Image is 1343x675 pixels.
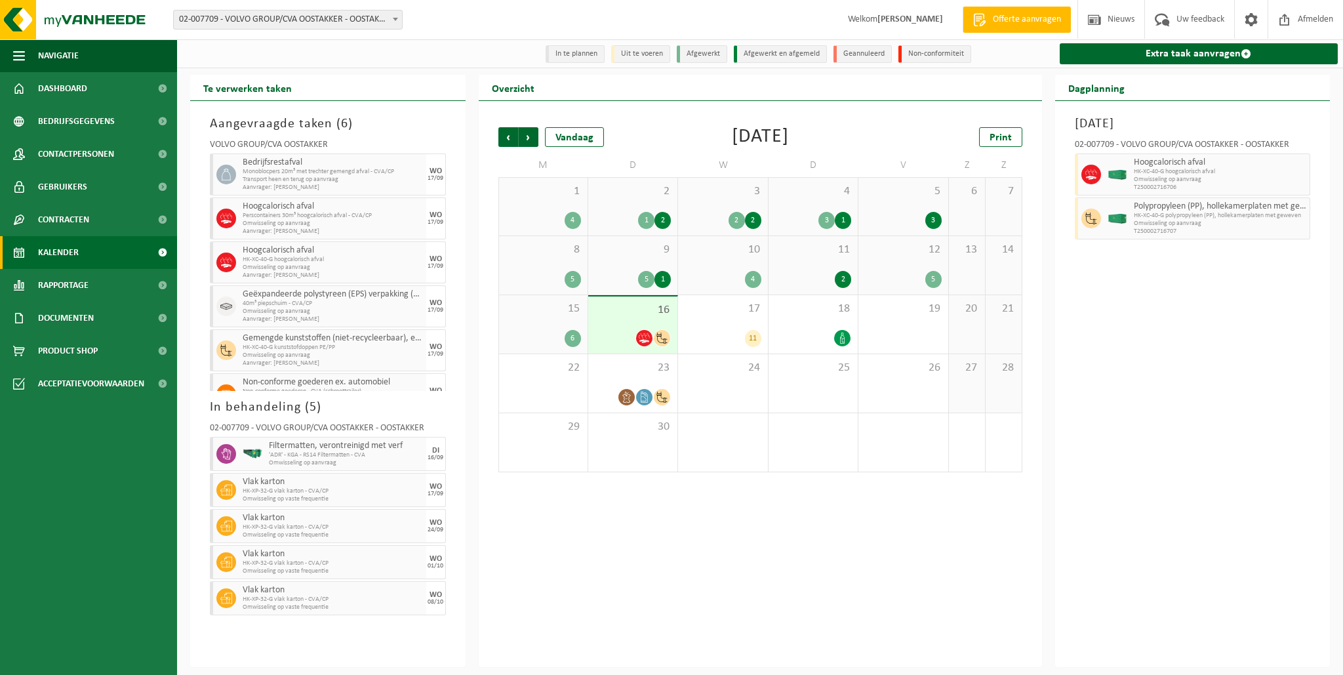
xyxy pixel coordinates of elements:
[955,302,978,316] span: 20
[428,307,443,314] div: 17/09
[769,153,858,177] td: D
[243,352,423,359] span: Omwisseling op aanvraag
[545,127,604,147] div: Vandaag
[990,133,1012,143] span: Print
[818,212,835,229] div: 3
[865,361,941,375] span: 26
[428,219,443,226] div: 17/09
[428,263,443,270] div: 17/09
[243,272,423,279] span: Aanvrager: [PERSON_NAME]
[38,269,89,302] span: Rapportage
[243,201,423,212] span: Hoogcalorisch afval
[243,359,423,367] span: Aanvrager: [PERSON_NAME]
[546,45,605,63] li: In te plannen
[519,127,538,147] span: Volgende
[611,45,670,63] li: Uit te voeren
[898,45,971,63] li: Non-conformiteit
[243,157,423,168] span: Bedrijfsrestafval
[677,45,727,63] li: Afgewerkt
[955,184,978,199] span: 6
[1134,157,1307,168] span: Hoogcalorisch afval
[243,256,423,264] span: HK-XC-40-G hoogcalorisch afval
[430,591,442,599] div: WO
[963,7,1071,33] a: Offerte aanvragen
[243,477,423,487] span: Vlak karton
[506,184,581,199] span: 1
[428,599,443,605] div: 08/10
[565,212,581,229] div: 4
[1134,176,1307,184] span: Omwisseling op aanvraag
[243,388,423,396] span: Non-conforme goederen - CVA (schroottrailer)
[243,344,423,352] span: HK-XC-40-G kunststofdoppen PE/PP
[341,117,348,131] span: 6
[310,401,317,414] span: 5
[877,14,943,24] strong: [PERSON_NAME]
[243,212,423,220] span: Perscontainers 30m³ hoogcalorisch afval - CVA/CP
[428,455,443,461] div: 16/09
[595,184,671,199] span: 2
[1134,184,1307,192] span: T250002716706
[1134,212,1307,220] span: HK-XC-40-G polypropyleen (PP), hollekamerplaten met geweven
[430,519,442,527] div: WO
[243,603,423,611] span: Omwisseling op vaste frequentie
[1055,75,1138,100] h2: Dagplanning
[1108,214,1127,224] img: HK-XC-40-GN-00
[38,72,87,105] span: Dashboard
[210,114,446,134] h3: Aangevraagde taken ( )
[595,243,671,257] span: 9
[1134,228,1307,235] span: T250002716707
[38,138,114,171] span: Contactpersonen
[430,387,442,395] div: WO
[1134,220,1307,228] span: Omwisseling op aanvraag
[685,184,761,199] span: 3
[506,361,581,375] span: 22
[430,483,442,491] div: WO
[38,236,79,269] span: Kalender
[38,39,79,72] span: Navigatie
[729,212,745,229] div: 2
[1134,168,1307,176] span: HK-XC-40-G hoogcalorisch afval
[243,585,423,596] span: Vlak karton
[565,271,581,288] div: 5
[595,303,671,317] span: 16
[990,13,1064,26] span: Offerte aanvragen
[243,549,423,560] span: Vlak karton
[775,302,851,316] span: 18
[745,212,761,229] div: 2
[506,302,581,316] span: 15
[243,220,423,228] span: Omwisseling op aanvraag
[992,361,1015,375] span: 28
[1060,43,1338,64] a: Extra taak aanvragen
[243,596,423,603] span: HK-XP-32-G vlak karton - CVA/CP
[269,451,423,459] span: 'ADR' - KGA - RS14 Filtermatten - CVA
[243,495,423,503] span: Omwisseling op vaste frequentie
[986,153,1022,177] td: Z
[775,243,851,257] span: 11
[243,316,423,323] span: Aanvrager: [PERSON_NAME]
[865,302,941,316] span: 19
[243,560,423,567] span: HK-XP-32-G vlak karton - CVA/CP
[638,271,654,288] div: 5
[925,212,942,229] div: 3
[243,449,262,459] img: HK-RS-14-GN-00
[865,243,941,257] span: 12
[992,184,1015,199] span: 7
[1108,170,1127,180] img: HK-XC-40-GN-00
[979,127,1022,147] a: Print
[269,441,423,451] span: Filtermatten, verontreinigd met verf
[595,361,671,375] span: 23
[428,175,443,182] div: 17/09
[833,45,892,63] li: Geannuleerd
[992,302,1015,316] span: 21
[430,211,442,219] div: WO
[428,563,443,569] div: 01/10
[243,333,423,344] span: Gemengde kunststoffen (niet-recycleerbaar), exclusief PVC
[734,45,827,63] li: Afgewerkt en afgemeld
[865,184,941,199] span: 5
[428,351,443,358] div: 17/09
[654,212,671,229] div: 2
[38,171,87,203] span: Gebruikers
[479,75,548,100] h2: Overzicht
[745,330,761,347] div: 11
[775,184,851,199] span: 4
